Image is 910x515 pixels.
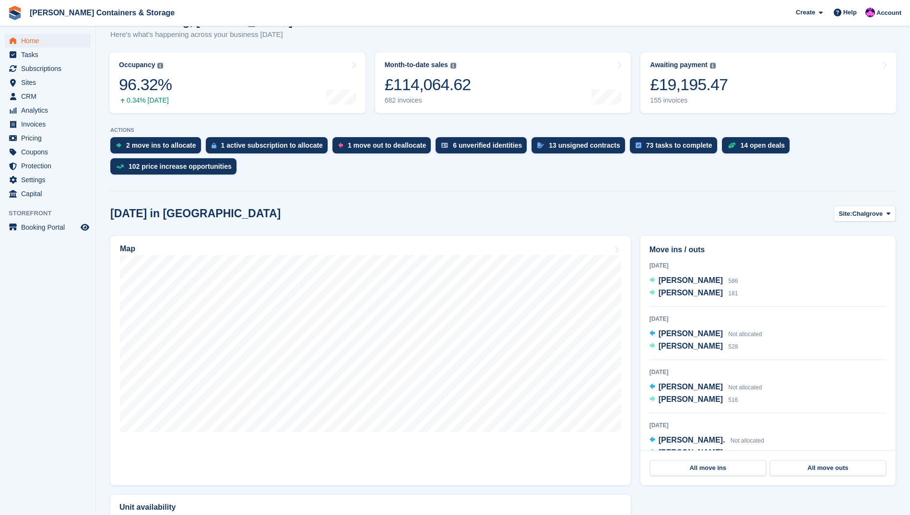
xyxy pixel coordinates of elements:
a: menu [5,159,91,173]
span: Create [796,8,815,17]
a: [PERSON_NAME] Not allocated [650,381,762,394]
a: [PERSON_NAME] 586 [650,275,738,287]
span: CRM [21,90,79,103]
span: Not allocated [731,437,764,444]
a: menu [5,48,91,61]
div: 2 move ins to allocate [126,141,196,149]
span: Capital [21,187,79,200]
a: 102 price increase opportunities [110,158,241,179]
div: 14 open deals [741,141,785,149]
span: 586 [728,278,738,284]
a: [PERSON_NAME] Not allocated [650,447,762,459]
span: [PERSON_NAME] [659,289,723,297]
span: [PERSON_NAME] [659,448,723,456]
span: Invoices [21,117,79,131]
a: menu [5,76,91,89]
a: [PERSON_NAME]. Not allocated [650,434,764,447]
span: Sites [21,76,79,89]
span: Subscriptions [21,62,79,75]
span: Help [843,8,857,17]
div: 1 move out to deallocate [348,141,426,149]
div: 682 invoices [385,96,471,105]
span: 516 [728,397,738,403]
span: Not allocated [728,331,762,338]
img: active_subscription_to_allocate_icon-d502201f5373d7db506a760aba3b589e785aa758c864c3986d89f69b8ff3... [212,142,216,149]
h2: [DATE] in [GEOGRAPHIC_DATA] [110,207,281,220]
span: Tasks [21,48,79,61]
a: All move outs [770,460,886,476]
img: price_increase_opportunities-93ffe204e8149a01c8c9dc8f82e8f89637d9d84a8eef4429ea346261dce0b2c0.svg [116,164,124,169]
a: menu [5,90,91,103]
div: [DATE] [650,261,886,270]
span: Home [21,34,79,47]
div: £19,195.47 [650,75,728,94]
a: 13 unsigned contracts [532,137,630,158]
img: task-75834270c22a3079a89374b754ae025e5fb1db73e45f91037f5363f120a921f8.svg [636,142,641,148]
button: Site: Chalgrove [834,206,896,222]
a: [PERSON_NAME] Not allocated [650,328,762,340]
div: 1 active subscription to allocate [221,141,323,149]
div: 0.34% [DATE] [119,96,172,105]
div: £114,064.62 [385,75,471,94]
span: 181 [728,290,738,297]
span: [PERSON_NAME]. [659,436,725,444]
div: 102 price increase opportunities [129,163,232,170]
a: Awaiting payment £19,195.47 155 invoices [640,52,897,113]
div: [DATE] [650,315,886,323]
img: move_ins_to_allocate_icon-fdf77a2bb77ea45bf5b3d319d69a93e2d87916cf1d5bf7949dd705db3b84f3ca.svg [116,142,121,148]
a: menu [5,34,91,47]
div: Month-to-date sales [385,61,448,69]
div: 6 unverified identities [453,141,522,149]
a: 1 active subscription to allocate [206,137,332,158]
div: Awaiting payment [650,61,708,69]
a: menu [5,221,91,234]
a: menu [5,187,91,200]
span: Not allocated [728,450,762,456]
span: 528 [728,343,738,350]
span: [PERSON_NAME] [659,342,723,350]
p: Here's what's happening across your business [DATE] [110,29,293,40]
a: menu [5,104,91,117]
h2: Map [120,245,135,253]
a: Preview store [79,222,91,233]
a: [PERSON_NAME] 516 [650,394,738,406]
div: 73 tasks to complete [646,141,712,149]
h2: Move ins / outs [650,244,886,256]
span: Analytics [21,104,79,117]
img: Nathan Edwards [865,8,875,17]
a: All move ins [650,460,766,476]
span: Chalgrove [852,209,883,219]
img: icon-info-grey-7440780725fd019a000dd9b08b2336e03edf1995a4989e88bcd33f0948082b44.svg [710,63,716,69]
a: [PERSON_NAME] 528 [650,340,738,353]
img: stora-icon-8386f47178a22dfd0bd8f6a31ec36ba5ce8667c1dd55bd0f319d3a0aa187defe.svg [8,6,22,20]
a: menu [5,62,91,75]
span: Settings [21,173,79,187]
span: Protection [21,159,79,173]
span: Storefront [9,209,95,218]
span: Not allocated [728,384,762,391]
span: [PERSON_NAME] [659,329,723,338]
span: Site: [839,209,852,219]
span: [PERSON_NAME] [659,383,723,391]
div: [DATE] [650,421,886,430]
div: 96.32% [119,75,172,94]
span: Pricing [21,131,79,145]
a: 73 tasks to complete [630,137,722,158]
span: Account [876,8,901,18]
a: menu [5,173,91,187]
a: 14 open deals [722,137,795,158]
a: menu [5,117,91,131]
span: Coupons [21,145,79,159]
img: deal-1b604bf984904fb50ccaf53a9ad4b4a5d6e5aea283cecdc64d6e3604feb123c2.svg [728,142,736,149]
a: Map [110,236,631,485]
div: [DATE] [650,368,886,376]
a: menu [5,145,91,159]
img: icon-info-grey-7440780725fd019a000dd9b08b2336e03edf1995a4989e88bcd33f0948082b44.svg [157,63,163,69]
p: ACTIONS [110,127,896,133]
div: Occupancy [119,61,155,69]
img: verify_identity-adf6edd0f0f0b5bbfe63781bf79b02c33cf7c696d77639b501bdc392416b5a36.svg [441,142,448,148]
a: 6 unverified identities [436,137,532,158]
img: icon-info-grey-7440780725fd019a000dd9b08b2336e03edf1995a4989e88bcd33f0948082b44.svg [450,63,456,69]
a: 1 move out to deallocate [332,137,436,158]
img: move_outs_to_deallocate_icon-f764333ba52eb49d3ac5e1228854f67142a1ed5810a6f6cc68b1a99e826820c5.svg [338,142,343,148]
